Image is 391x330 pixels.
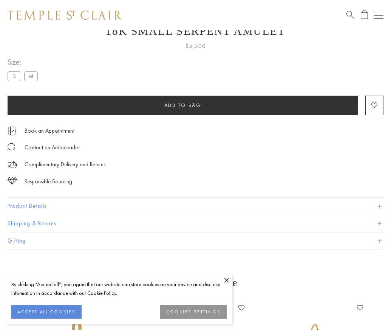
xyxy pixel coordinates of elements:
[25,127,74,135] a: Book an Appointment
[8,71,21,81] label: S
[25,177,72,186] div: Responsible Sourcing
[346,10,354,20] a: Search
[8,25,383,37] h1: 18K Small Serpent Amulet
[8,127,17,135] img: icon_appointment.svg
[164,102,201,108] span: Add to bag
[8,215,383,232] button: Shipping & Returns
[8,177,17,184] img: icon_sourcing.svg
[8,11,122,20] img: Temple St. Clair
[185,41,206,51] span: $5,500
[374,11,383,20] button: Open navigation
[361,10,368,20] a: Open Shopping Bag
[8,96,358,115] button: Add to bag
[11,305,82,319] button: ACCEPT ALL COOKIES
[8,160,17,169] img: icon_delivery.svg
[24,71,38,81] label: M
[8,198,383,215] button: Product Details
[8,56,41,68] span: Size:
[25,143,80,152] div: Contact an Ambassador
[8,232,383,249] button: Gifting
[25,160,105,169] p: Complimentary Delivery and Returns
[160,305,227,319] button: COOKIES SETTINGS
[8,143,15,150] img: MessageIcon-01_2.svg
[11,280,227,297] div: By clicking “Accept all”, you agree that our website can store cookies on your device and disclos...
